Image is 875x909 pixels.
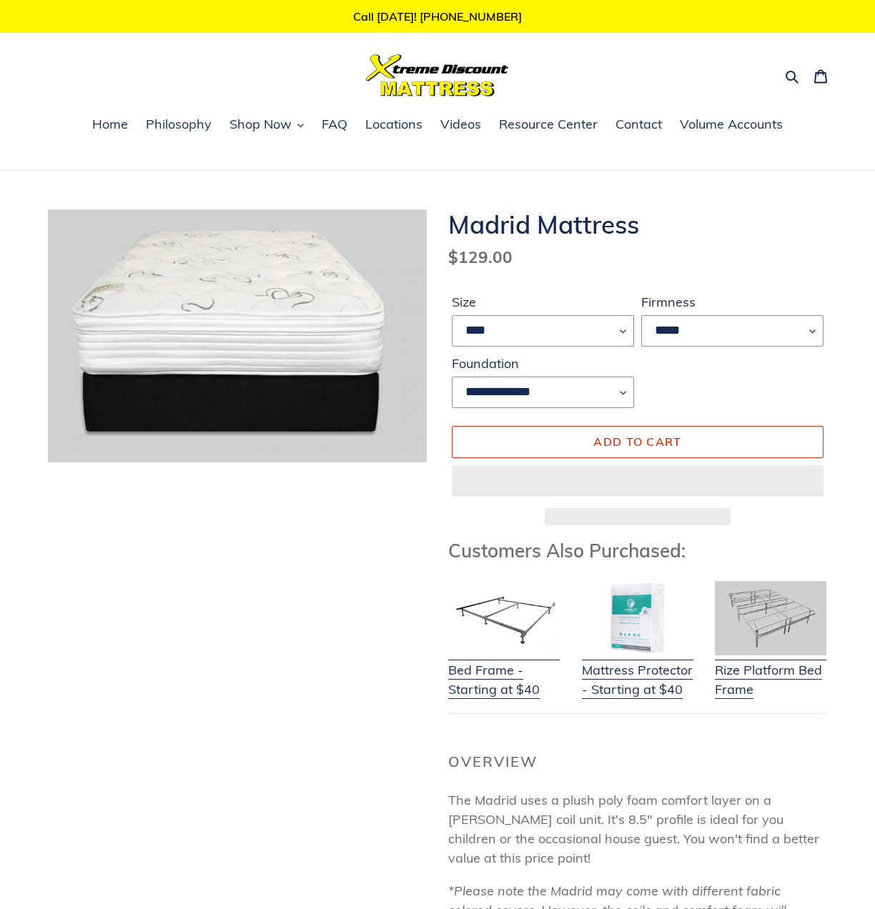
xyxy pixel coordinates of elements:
label: Firmness [641,292,824,312]
a: FAQ [315,114,355,136]
span: Shop Now [229,116,292,133]
label: Foundation [452,354,634,373]
span: $129.00 [448,247,513,267]
span: Videos [440,116,481,133]
span: Locations [365,116,422,133]
span: Add to cart [593,434,681,449]
span: Home [92,116,128,133]
img: Xtreme Discount Mattress [366,54,509,96]
span: Volume Accounts [680,116,783,133]
span: The Madrid uses a plush poly foam comfort layer on a [PERSON_NAME] coil unit. It's 8.5" profile i... [448,792,819,866]
a: Resource Center [492,114,605,136]
a: Contact [608,114,669,136]
img: Bed Frame [448,581,560,655]
a: Locations [358,114,430,136]
a: Videos [433,114,488,136]
a: Rize Platform Bed Frame [715,642,826,699]
button: Add to cart [452,426,824,457]
h1: Madrid Mattress [448,209,827,239]
h2: Overview [448,753,827,770]
button: Shop Now [222,114,311,136]
a: Home [85,114,135,136]
a: Mattress Protector - Starting at $40 [582,642,693,699]
span: Resource Center [499,116,598,133]
span: Philosophy [146,116,212,133]
a: Volume Accounts [673,114,790,136]
a: Bed Frame - Starting at $40 [448,642,560,699]
label: Size [452,292,634,312]
h3: Customers Also Purchased: [448,540,827,562]
img: Madrid-mattress-and-foundation [48,209,427,462]
img: Adjustable Base [715,581,826,655]
span: Contact [616,116,662,133]
span: FAQ [322,116,347,133]
img: Mattress Protector [582,581,693,655]
a: Philosophy [139,114,219,136]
